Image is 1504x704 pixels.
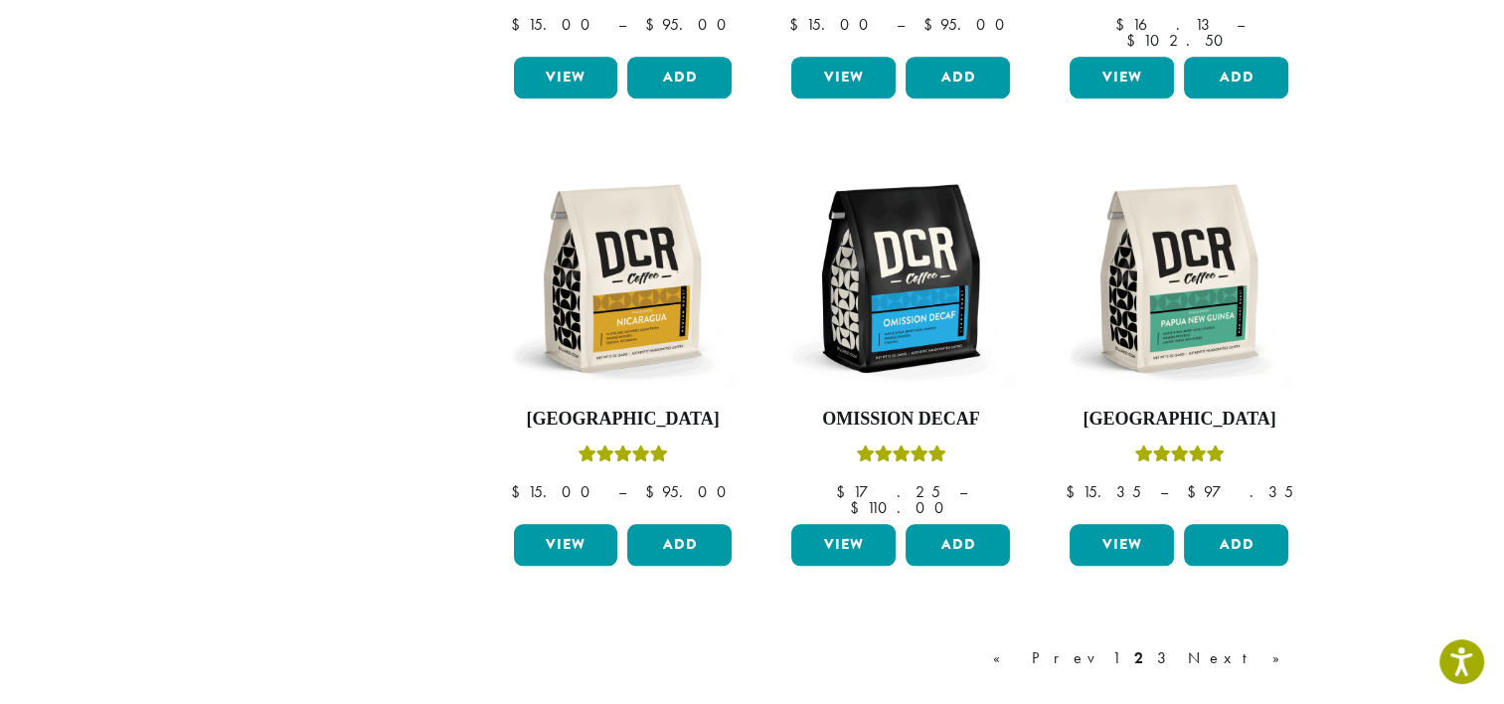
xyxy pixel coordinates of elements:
a: View [791,524,896,566]
img: DCR-12oz-Nicaragua-Stock-scaled.png [508,164,737,393]
bdi: 95.00 [922,14,1013,35]
span: – [958,481,966,502]
bdi: 95.00 [644,481,735,502]
a: « Prev [989,646,1102,670]
span: $ [644,481,661,502]
a: View [1070,524,1174,566]
span: $ [922,14,939,35]
a: 3 [1153,646,1178,670]
a: View [1070,57,1174,98]
h4: [GEOGRAPHIC_DATA] [509,409,738,431]
bdi: 102.50 [1126,30,1233,51]
a: View [791,57,896,98]
span: $ [1114,14,1131,35]
button: Add [627,524,732,566]
h4: Omission Decaf [786,409,1015,431]
button: Add [1184,57,1288,98]
a: 2 [1130,646,1147,670]
bdi: 15.35 [1066,481,1141,502]
bdi: 97.35 [1187,481,1293,502]
button: Add [1184,524,1288,566]
span: $ [1187,481,1204,502]
span: $ [835,481,852,502]
span: $ [510,481,527,502]
bdi: 15.00 [510,14,598,35]
div: Rated 4.33 out of 5 [856,442,945,472]
span: – [617,481,625,502]
span: $ [644,14,661,35]
a: View [514,524,618,566]
bdi: 16.13 [1114,14,1217,35]
div: Rated 5.00 out of 5 [578,442,667,472]
bdi: 95.00 [644,14,735,35]
bdi: 15.00 [510,481,598,502]
span: $ [1126,30,1143,51]
bdi: 15.00 [788,14,877,35]
a: Next » [1184,646,1298,670]
button: Add [906,57,1010,98]
button: Add [627,57,732,98]
span: – [1236,14,1244,35]
span: – [896,14,904,35]
span: – [617,14,625,35]
img: DCR-12oz-Papua-New-Guinea-Stock-scaled.png [1065,164,1293,393]
span: $ [788,14,805,35]
a: 1 [1108,646,1124,670]
bdi: 17.25 [835,481,939,502]
span: – [1160,481,1168,502]
a: [GEOGRAPHIC_DATA]Rated 5.00 out of 5 [1065,164,1293,516]
a: View [514,57,618,98]
span: $ [849,497,866,518]
div: Rated 5.00 out of 5 [1134,442,1224,472]
button: Add [906,524,1010,566]
h4: [GEOGRAPHIC_DATA] [1065,409,1293,431]
span: $ [510,14,527,35]
img: DCR-12oz-Omission-Decaf-scaled.png [786,164,1015,393]
span: $ [1066,481,1083,502]
a: [GEOGRAPHIC_DATA]Rated 5.00 out of 5 [509,164,738,516]
bdi: 110.00 [849,497,952,518]
a: Omission DecafRated 4.33 out of 5 [786,164,1015,516]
